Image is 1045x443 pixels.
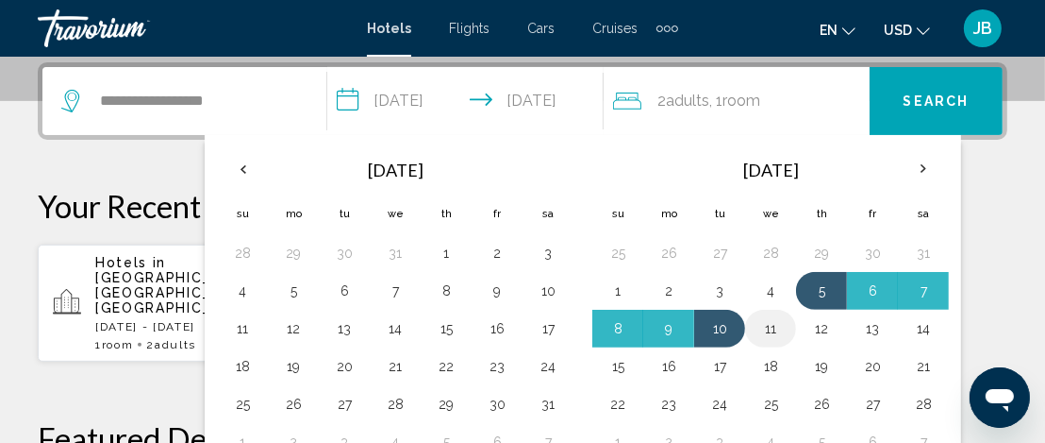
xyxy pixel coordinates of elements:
[705,353,735,380] button: Day 17
[898,147,949,191] button: Next month
[820,23,838,38] span: en
[38,9,348,47] a: Travorium
[527,21,555,36] a: Cars
[95,270,304,315] span: [GEOGRAPHIC_DATA], [GEOGRAPHIC_DATA], [GEOGRAPHIC_DATA] (ORL)
[482,353,512,380] button: Day 23
[958,9,1007,48] button: User Menu
[592,21,638,36] a: Cruises
[603,391,633,417] button: Day 22
[908,391,938,417] button: Day 28
[533,353,563,380] button: Day 24
[278,353,308,380] button: Day 19
[38,244,348,363] button: Hotels in [GEOGRAPHIC_DATA], [GEOGRAPHIC_DATA], [GEOGRAPHIC_DATA] (ORL)[DATE] - [DATE]1Room2Adults
[654,315,684,342] button: Day 9
[533,240,563,266] button: Day 3
[327,67,603,135] button: Check-in date: Feb 5, 2026 Check-out date: Feb 10, 2026
[857,240,887,266] button: Day 30
[884,16,930,43] button: Change currency
[102,338,134,351] span: Room
[705,391,735,417] button: Day 24
[482,315,512,342] button: Day 16
[755,391,786,417] button: Day 25
[482,391,512,417] button: Day 30
[857,278,887,304] button: Day 6
[705,278,735,304] button: Day 3
[431,240,461,266] button: Day 1
[227,240,257,266] button: Day 28
[533,391,563,417] button: Day 31
[806,353,837,380] button: Day 19
[227,315,257,342] button: Day 11
[603,278,633,304] button: Day 1
[329,353,359,380] button: Day 20
[654,391,684,417] button: Day 23
[278,315,308,342] button: Day 12
[217,147,268,191] button: Previous month
[278,240,308,266] button: Day 29
[755,353,786,380] button: Day 18
[603,353,633,380] button: Day 15
[908,353,938,380] button: Day 21
[654,240,684,266] button: Day 26
[95,338,133,351] span: 1
[38,187,1007,225] p: Your Recent Searches
[806,391,837,417] button: Day 26
[155,338,196,351] span: Adults
[908,278,938,304] button: Day 7
[533,278,563,304] button: Day 10
[329,391,359,417] button: Day 27
[227,391,257,417] button: Day 25
[806,278,837,304] button: Day 5
[884,23,912,38] span: USD
[710,88,761,114] span: , 1
[723,92,761,110] span: Room
[268,147,522,193] th: [DATE]
[146,338,196,351] span: 2
[329,278,359,304] button: Day 6
[449,21,489,36] a: Flights
[870,67,1003,135] button: Search
[482,278,512,304] button: Day 9
[431,278,461,304] button: Day 8
[278,278,308,304] button: Day 5
[908,315,938,342] button: Day 14
[643,147,898,193] th: [DATE]
[431,353,461,380] button: Day 22
[380,353,410,380] button: Day 21
[755,315,786,342] button: Day 11
[380,315,410,342] button: Day 14
[329,315,359,342] button: Day 13
[806,315,837,342] button: Day 12
[604,67,870,135] button: Travelers: 2 adults, 0 children
[857,315,887,342] button: Day 13
[820,16,855,43] button: Change language
[42,67,1003,135] div: Search widget
[431,315,461,342] button: Day 15
[973,19,992,38] span: JB
[603,315,633,342] button: Day 8
[380,240,410,266] button: Day 31
[278,391,308,417] button: Day 26
[857,391,887,417] button: Day 27
[227,353,257,380] button: Day 18
[658,88,710,114] span: 2
[380,391,410,417] button: Day 28
[533,315,563,342] button: Day 17
[329,240,359,266] button: Day 30
[603,240,633,266] button: Day 25
[95,320,333,333] p: [DATE] - [DATE]
[705,315,735,342] button: Day 10
[380,278,410,304] button: Day 7
[904,94,970,110] span: Search
[755,240,786,266] button: Day 28
[970,367,1030,428] iframe: Button to launch messaging window
[95,255,166,270] span: Hotels in
[367,21,411,36] a: Hotels
[908,240,938,266] button: Day 31
[806,240,837,266] button: Day 29
[482,240,512,266] button: Day 2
